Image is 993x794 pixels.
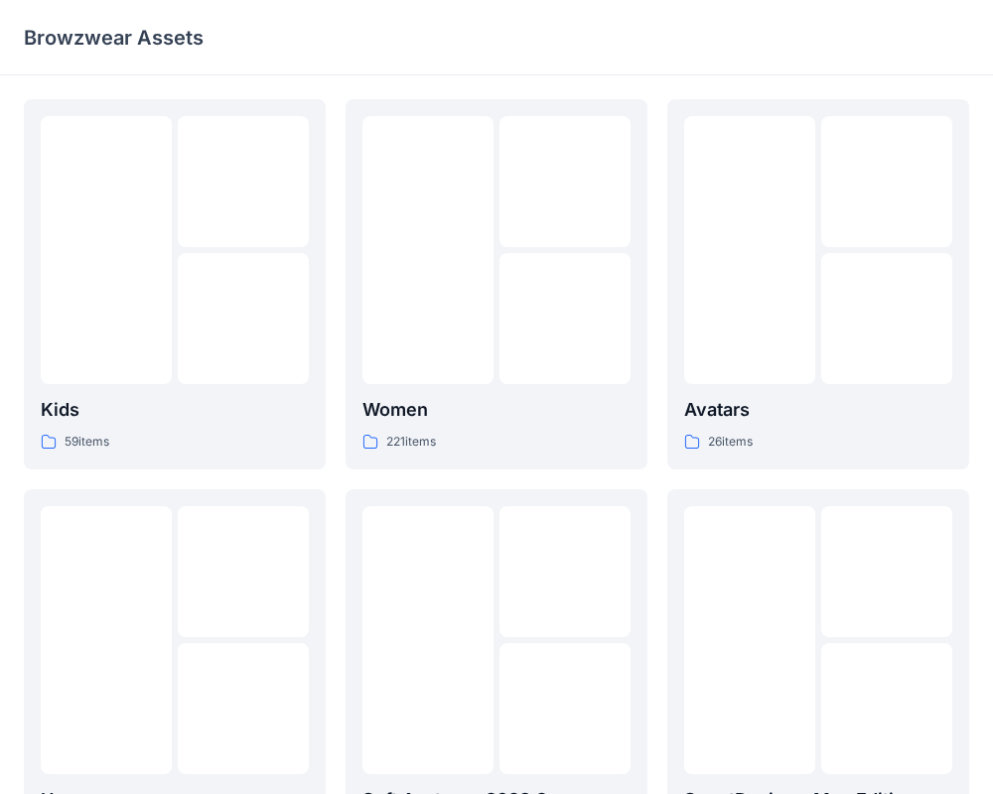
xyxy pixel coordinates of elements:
a: Women221items [346,99,647,469]
p: 59 items [65,432,109,453]
p: Women [362,396,631,424]
a: Kids59items [24,99,326,469]
p: Browzwear Assets [24,24,204,52]
p: 26 items [708,432,753,453]
p: Avatars [684,396,952,424]
p: 221 items [386,432,436,453]
p: Kids [41,396,309,424]
a: Avatars26items [667,99,969,469]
